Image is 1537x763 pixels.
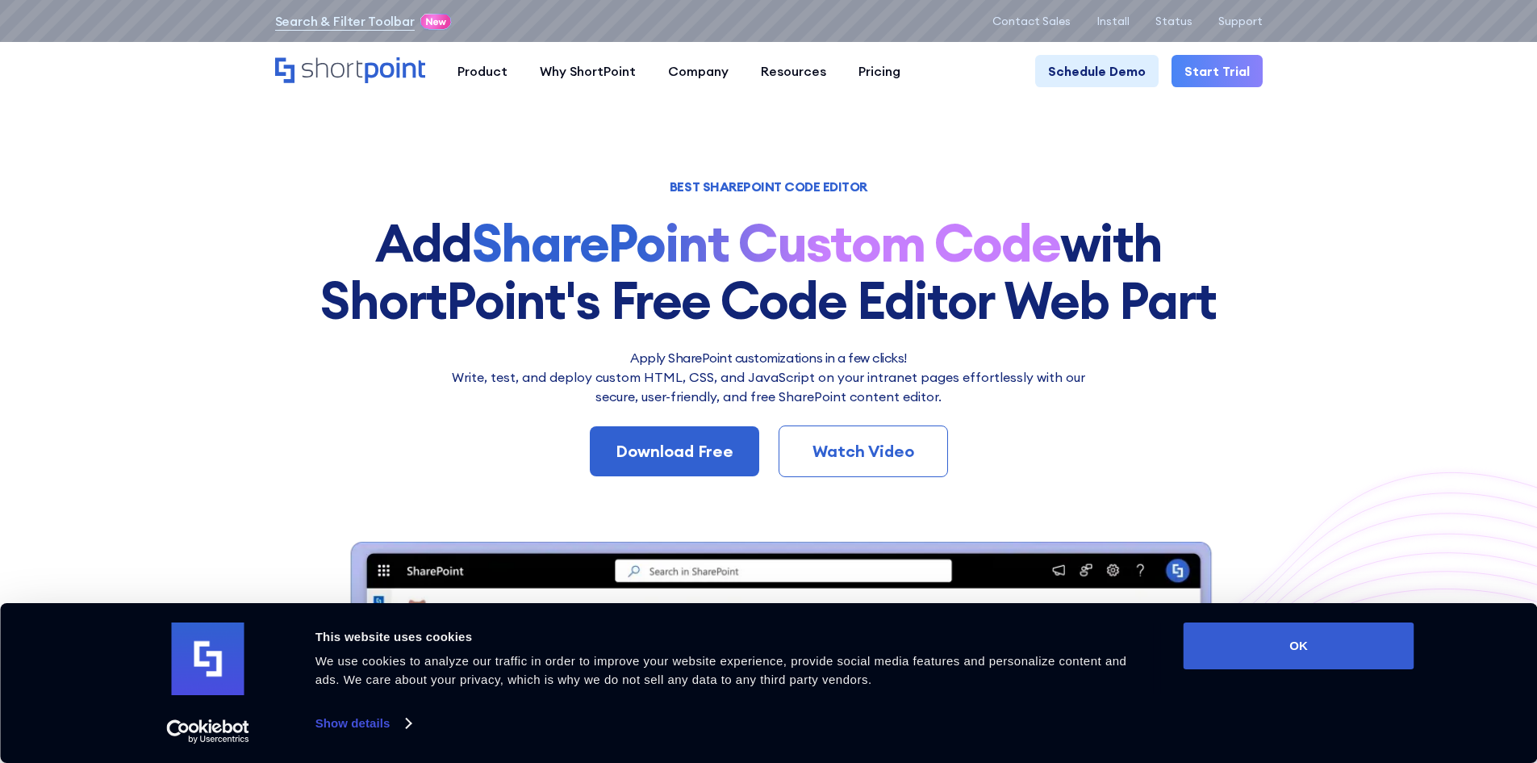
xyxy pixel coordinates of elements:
[275,215,1263,329] h1: Add with ShortPoint's Free Code Editor Web Part
[1172,55,1263,87] a: Start Trial
[1035,55,1159,87] a: Schedule Demo
[779,426,948,477] a: Watch Video
[524,55,652,87] a: Why ShortPoint
[172,623,244,695] img: logo
[275,57,425,85] a: Home
[652,55,745,87] a: Company
[616,439,733,463] div: Download Free
[315,627,1147,647] div: This website uses cookies
[590,426,759,476] a: Download Free
[137,719,278,744] a: Usercentrics Cookiebot - opens in a new window
[1155,15,1192,27] a: Status
[1218,15,1263,27] a: Support
[540,61,636,81] div: Why ShortPoint
[761,61,826,81] div: Resources
[315,711,411,736] a: Show details
[842,55,917,87] a: Pricing
[805,439,921,463] div: Watch Video
[1184,623,1414,669] button: OK
[472,210,1061,275] strong: SharePoint Custom Code
[858,61,900,81] div: Pricing
[1096,15,1130,27] a: Install
[745,55,842,87] a: Resources
[275,181,1263,192] h1: BEST SHAREPOINT CODE EDITOR
[441,55,524,87] a: Product
[315,654,1127,686] span: We use cookies to analyze our traffic in order to improve your website experience, provide social...
[668,61,729,81] div: Company
[275,11,415,31] a: Search & Filter Toolbar
[442,348,1096,367] h2: Apply SharePoint customizations in a few clicks!
[457,61,507,81] div: Product
[442,367,1096,406] p: Write, test, and deploy custom HTML, CSS, and JavaScript on your intranet pages effortlessly wi﻿t...
[992,15,1071,27] a: Contact Sales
